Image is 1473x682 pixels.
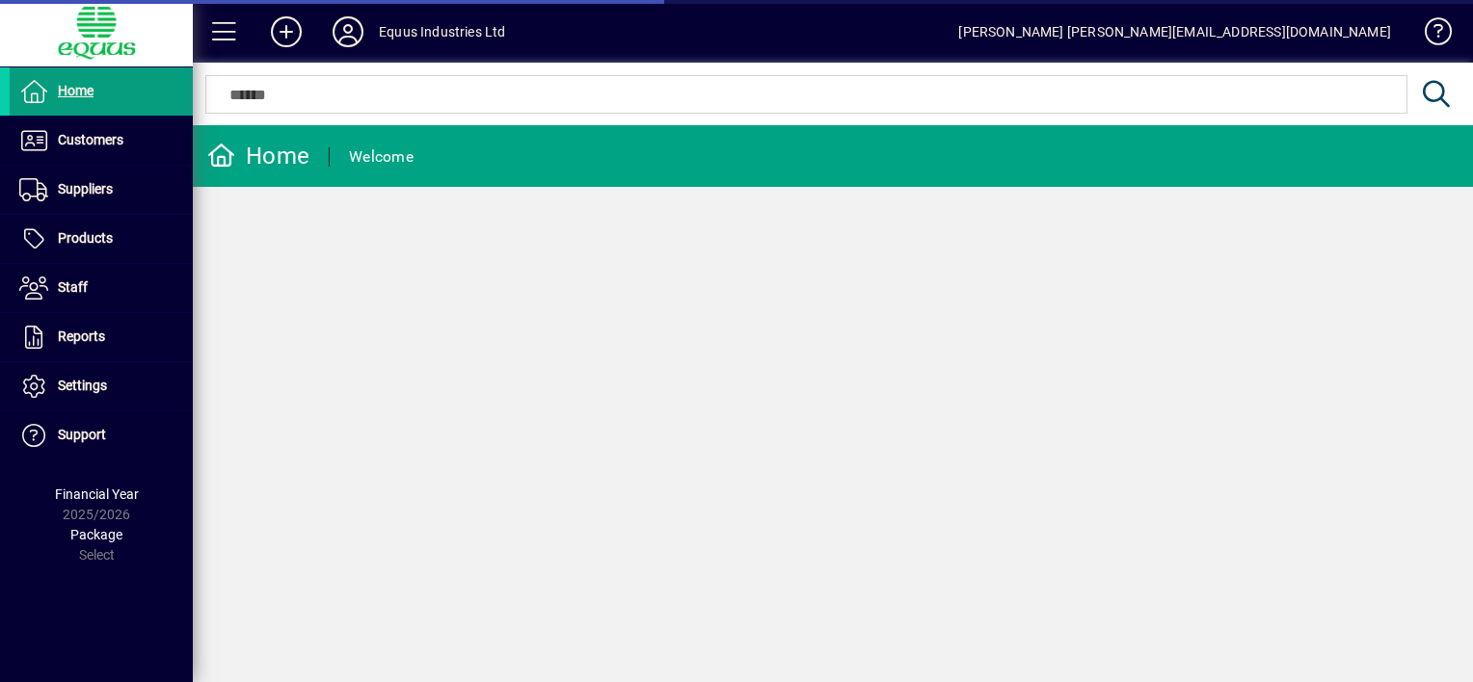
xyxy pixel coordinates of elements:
[55,486,139,502] span: Financial Year
[10,313,193,361] a: Reports
[58,378,107,393] span: Settings
[58,83,94,98] span: Home
[207,141,309,171] div: Home
[255,14,317,49] button: Add
[58,132,123,147] span: Customers
[1410,4,1449,66] a: Knowledge Base
[10,362,193,410] a: Settings
[58,279,88,295] span: Staff
[10,117,193,165] a: Customers
[379,16,506,47] div: Equus Industries Ltd
[10,411,193,459] a: Support
[317,14,379,49] button: Profile
[10,264,193,312] a: Staff
[10,215,193,263] a: Products
[58,328,105,344] span: Reports
[58,230,113,246] span: Products
[70,527,122,542] span: Package
[10,166,193,214] a: Suppliers
[58,181,113,197] span: Suppliers
[349,142,414,172] div: Welcome
[958,16,1391,47] div: [PERSON_NAME] [PERSON_NAME][EMAIL_ADDRESS][DOMAIN_NAME]
[58,427,106,442] span: Support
